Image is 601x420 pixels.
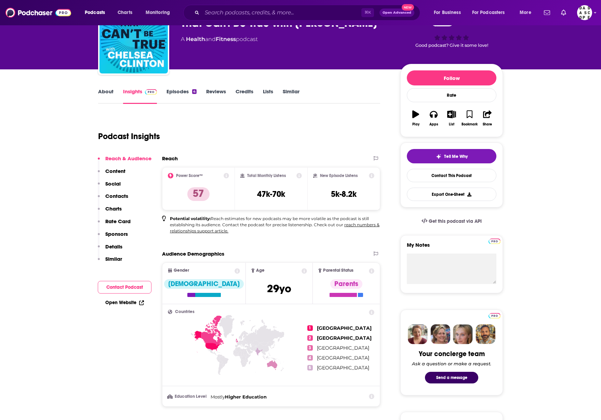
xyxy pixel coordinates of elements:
img: Jon Profile [476,324,495,344]
span: 3 [307,345,313,351]
span: Tell Me Why [444,154,468,159]
img: Podchaser Pro [489,313,500,319]
span: ⌘ K [361,8,374,17]
span: Mostly [211,394,225,399]
div: A podcast [181,35,258,43]
button: tell me why sparkleTell Me Why [407,149,496,163]
b: Potential volatility: [170,216,211,221]
div: [DEMOGRAPHIC_DATA] [164,279,244,289]
a: Pro website [489,238,500,244]
button: List [443,106,460,131]
span: Get this podcast via API [429,218,482,224]
span: [GEOGRAPHIC_DATA] [317,345,369,351]
h2: Total Monthly Listens [247,173,286,178]
button: Contact Podcast [98,281,151,294]
img: User Profile [577,5,592,20]
span: Monitoring [146,8,170,17]
button: Share [479,106,496,131]
p: Sponsors [105,231,128,237]
button: Play [407,106,425,131]
a: Show notifications dropdown [541,7,553,18]
button: open menu [468,7,515,18]
img: Podchaser Pro [145,89,157,95]
button: Apps [425,106,442,131]
button: Details [98,243,122,256]
a: InsightsPodchaser Pro [123,88,157,104]
h3: 47k-70k [257,189,285,199]
a: Similar [283,88,299,104]
img: Jules Profile [453,324,473,344]
h2: Audience Demographics [162,250,224,257]
button: Reach & Audience [98,155,151,168]
span: [GEOGRAPHIC_DATA] [317,355,369,361]
div: Your concierge team [419,350,485,358]
p: Similar [105,256,122,262]
span: Charts [118,8,132,17]
span: Countries [175,310,195,314]
a: About [98,88,113,104]
span: 1 [307,325,313,331]
p: Reach & Audience [105,155,151,162]
span: Age [256,268,265,273]
div: Parents [330,279,362,289]
button: Sponsors [98,231,128,243]
p: Charts [105,205,122,212]
button: Follow [407,70,496,85]
button: Social [98,180,121,193]
p: Contacts [105,193,128,199]
div: 4 [192,89,197,94]
span: Logged in as Dadascope2 [577,5,592,20]
div: Search podcasts, credits, & more... [190,5,427,21]
span: For Business [434,8,461,17]
button: Open AdvancedNew [379,9,414,17]
a: Fitness [216,36,236,42]
a: Show notifications dropdown [558,7,569,18]
button: Similar [98,256,122,268]
img: Podchaser Pro [489,239,500,244]
p: Social [105,180,121,187]
h2: Reach [162,155,178,162]
h2: New Episode Listens [320,173,358,178]
a: Health [186,36,205,42]
div: Ask a question or make a request. [412,361,491,366]
p: 57 [187,187,210,201]
button: Charts [98,205,122,218]
p: Details [105,243,122,250]
img: tell me why sparkle [436,154,441,159]
div: 57Good podcast? Give it some love! [400,10,503,52]
span: For Podcasters [472,8,505,17]
label: My Notes [407,242,496,254]
p: Content [105,168,125,174]
span: More [520,8,531,17]
a: Open Website [105,300,144,306]
a: Episodes4 [166,88,197,104]
span: New [402,4,414,11]
div: Bookmark [462,122,478,126]
p: Reach estimates for new podcasts may be more volatile as the podcast is still establishing its au... [170,216,380,234]
a: Credits [236,88,253,104]
button: open menu [515,7,540,18]
button: Bookmark [460,106,478,131]
span: [GEOGRAPHIC_DATA] [317,335,372,341]
button: Rate Card [98,218,131,231]
span: and [205,36,216,42]
span: Parental Status [323,268,353,273]
span: [GEOGRAPHIC_DATA] [317,365,369,371]
button: open menu [141,7,179,18]
span: 5 [307,365,313,370]
span: Gender [174,268,189,273]
button: open menu [80,7,114,18]
button: Contacts [98,193,128,205]
h2: Power Score™ [176,173,203,178]
input: Search podcasts, credits, & more... [202,7,361,18]
button: Show profile menu [577,5,592,20]
span: 29 yo [267,282,291,295]
span: Higher Education [225,394,267,399]
button: open menu [429,7,469,18]
span: 2 [307,335,313,341]
img: Podchaser - Follow, Share and Rate Podcasts [5,6,71,19]
button: Content [98,168,125,180]
img: That Can't Be True with Chelsea Clinton [99,5,168,73]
